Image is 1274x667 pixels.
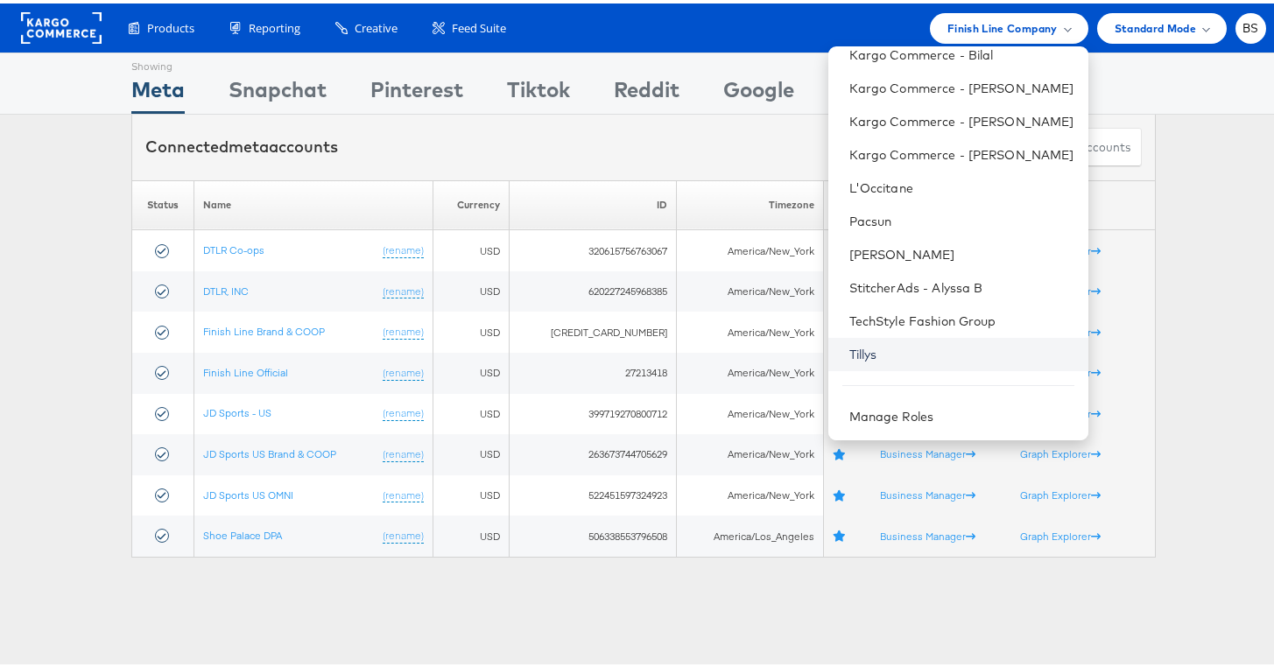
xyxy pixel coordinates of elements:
span: Reporting [249,17,300,33]
a: Finish Line Official [203,362,288,376]
a: Manage Roles [849,405,934,421]
td: America/Los_Angeles [676,512,824,553]
a: Finish Line Brand & COOP [203,321,325,334]
div: Google [723,71,794,110]
span: BS [1242,19,1259,31]
td: America/New_York [676,227,824,268]
a: (rename) [383,403,424,418]
a: Kargo Commerce - [PERSON_NAME] [849,143,1074,160]
td: America/New_York [676,431,824,472]
a: [PERSON_NAME] [849,242,1074,260]
a: TechStyle Fashion Group [849,309,1074,326]
a: DTLR, INC [203,281,249,294]
a: Business Manager [880,444,975,457]
td: [CREDIT_CARD_NUMBER] [509,308,676,349]
div: Showing [131,50,185,71]
a: Graph Explorer [1020,526,1101,539]
a: StitcherAds - Alyssa B [849,276,1074,293]
span: Standard Mode [1115,16,1196,34]
a: Kargo Commerce - Bilal [849,43,1074,60]
a: (rename) [383,281,424,296]
span: Products [147,17,194,33]
a: Kargo Commerce - [PERSON_NAME] [849,76,1074,94]
td: USD [433,349,509,390]
th: Currency [433,177,509,227]
div: Snapchat [229,71,327,110]
a: JD Sports US Brand & COOP [203,444,336,457]
td: 27213418 [509,349,676,390]
a: Graph Explorer [1020,485,1101,498]
div: Reddit [614,71,679,110]
td: USD [433,512,509,553]
th: Timezone [676,177,824,227]
span: meta [229,133,269,153]
td: 263673744705629 [509,431,676,472]
div: Tiktok [507,71,570,110]
a: Business Manager [880,526,975,539]
td: 320615756763067 [509,227,676,268]
div: Connected accounts [145,132,338,155]
div: Meta [131,71,185,110]
th: ID [509,177,676,227]
td: USD [433,431,509,472]
td: America/New_York [676,472,824,513]
td: America/New_York [676,268,824,309]
a: (rename) [383,362,424,377]
span: Finish Line Company [947,16,1058,34]
a: L'Occitane [849,176,1074,193]
td: USD [433,308,509,349]
a: Pacsun [849,209,1074,227]
a: JD Sports US OMNI [203,485,293,498]
td: America/New_York [676,390,824,432]
td: 399719270800712 [509,390,676,432]
a: (rename) [383,525,424,540]
a: Tillys [849,342,1074,360]
a: Kargo Commerce - [PERSON_NAME] [849,109,1074,127]
a: (rename) [383,444,424,459]
a: DTLR Co-ops [203,240,264,253]
a: (rename) [383,240,424,255]
th: Status [132,177,194,227]
td: USD [433,227,509,268]
td: America/New_York [676,349,824,390]
td: 522451597324923 [509,472,676,513]
td: 506338553796508 [509,512,676,553]
a: (rename) [383,485,424,500]
a: Business Manager [880,485,975,498]
a: JD Sports - US [203,403,271,416]
a: (rename) [383,321,424,336]
a: Shoe Palace DPA [203,525,282,538]
th: Name [194,177,433,227]
td: 620227245968385 [509,268,676,309]
span: Creative [355,17,398,33]
td: America/New_York [676,308,824,349]
a: Graph Explorer [1020,444,1101,457]
td: USD [433,268,509,309]
td: USD [433,472,509,513]
span: Feed Suite [452,17,506,33]
td: USD [433,390,509,432]
div: Pinterest [370,71,463,110]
